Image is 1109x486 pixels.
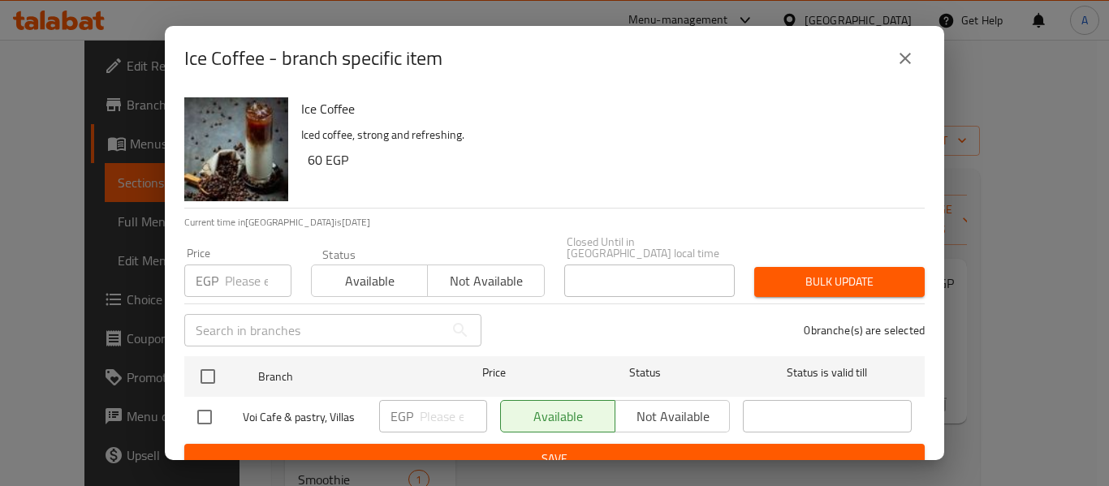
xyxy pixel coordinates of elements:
span: Status [561,363,730,383]
h2: Ice Coffee - branch specific item [184,45,442,71]
span: Available [318,269,421,293]
span: Not available [434,269,537,293]
img: Ice Coffee [184,97,288,201]
button: close [886,39,925,78]
p: Iced coffee, strong and refreshing. [301,125,912,145]
button: Available [311,265,428,297]
p: EGP [196,271,218,290]
button: Save [184,444,925,474]
input: Please enter price [225,265,291,297]
p: EGP [391,406,413,426]
span: Price [440,363,548,383]
span: Branch [258,367,427,387]
span: Voi Cafe & pastry, Villas [243,407,366,428]
p: 0 branche(s) are selected [804,322,925,338]
span: Save [197,449,912,469]
button: Bulk update [754,267,925,297]
span: Bulk update [767,272,912,292]
h6: Ice Coffee [301,97,912,120]
input: Search in branches [184,314,444,346]
button: Not available [427,265,544,297]
span: Status is valid till [743,363,912,383]
h6: 60 EGP [308,148,912,171]
input: Please enter price [420,400,487,432]
p: Current time in [GEOGRAPHIC_DATA] is [DATE] [184,215,925,230]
